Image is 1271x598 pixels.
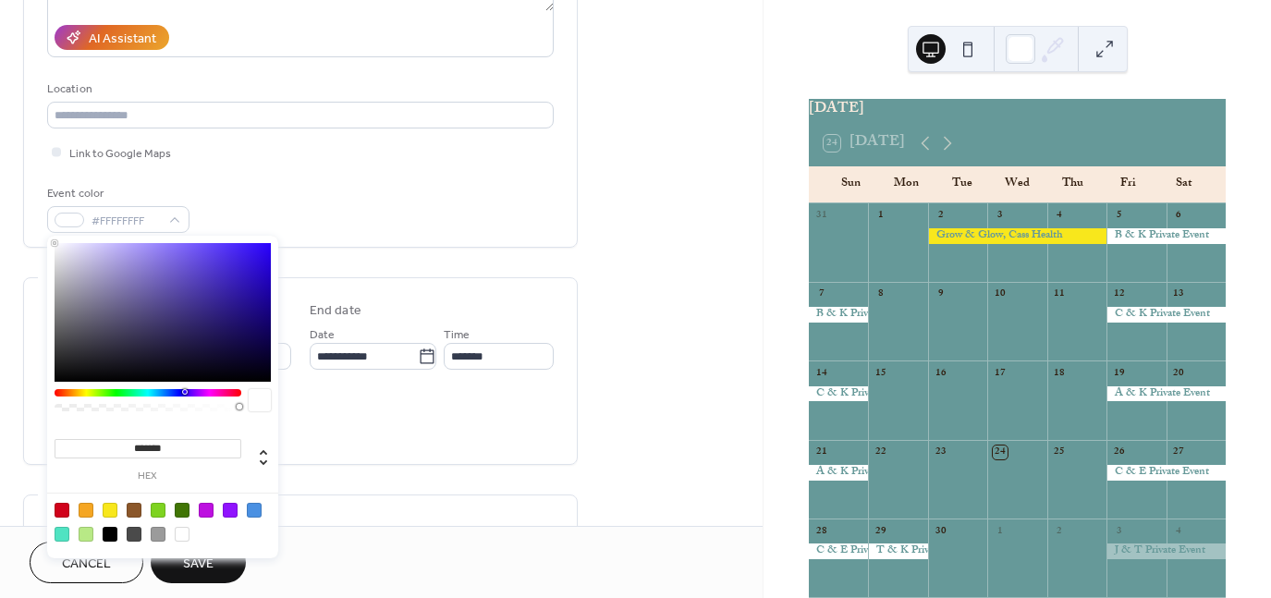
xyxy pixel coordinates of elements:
div: Location [47,79,550,99]
div: 24 [993,445,1007,459]
div: Thu [1045,166,1100,203]
div: #7ED321 [151,503,165,518]
div: 5 [1112,209,1126,223]
div: 15 [874,366,887,380]
span: Time [444,325,470,345]
div: B & K Private Event [809,307,868,323]
div: 1 [993,524,1007,538]
div: T & K Private Event [868,543,927,559]
label: hex [55,471,241,482]
div: C & E Private Event [809,543,868,559]
div: 9 [934,287,947,301]
div: Tue [935,166,990,203]
div: #50E3C2 [55,527,69,542]
div: #417505 [175,503,189,518]
button: Cancel [30,542,143,583]
div: 20 [1172,366,1186,380]
div: #FFFFFF [175,527,189,542]
div: #000000 [103,527,117,542]
div: #B8E986 [79,527,93,542]
div: A & K Private Event [809,465,868,481]
div: C & E Private Event [1106,465,1226,481]
div: Mon [879,166,935,203]
div: #F8E71C [103,503,117,518]
div: 13 [1172,287,1186,301]
div: 3 [1112,524,1126,538]
div: 25 [1053,445,1067,459]
div: 26 [1112,445,1126,459]
div: C & K Private Event [809,386,868,402]
div: 3 [993,209,1007,223]
span: Save [183,555,214,574]
span: Date [310,325,335,345]
span: #FFFFFFFF [92,212,160,231]
div: 23 [934,445,947,459]
div: [DATE] [809,99,1226,121]
div: 11 [1053,287,1067,301]
div: Sun [824,166,879,203]
div: #D0021B [55,503,69,518]
div: 29 [874,524,887,538]
button: Save [151,542,246,583]
div: AI Assistant [89,30,156,49]
div: 28 [814,524,828,538]
div: C & K Private Event [1106,307,1226,323]
div: B & K Private Event [1106,228,1226,244]
div: 10 [993,287,1007,301]
span: Link to Google Maps [69,144,171,164]
div: 14 [814,366,828,380]
div: #9013FE [223,503,238,518]
div: 31 [814,209,828,223]
div: 8 [874,287,887,301]
div: J & T Private Event [1106,543,1226,559]
button: AI Assistant [55,25,169,50]
div: 1 [874,209,887,223]
div: 2 [934,209,947,223]
div: #9B9B9B [151,527,165,542]
div: Event color [47,184,186,203]
div: 18 [1053,366,1067,380]
div: 16 [934,366,947,380]
div: 12 [1112,287,1126,301]
div: 30 [934,524,947,538]
div: 6 [1172,209,1186,223]
div: Wed [990,166,1045,203]
div: 7 [814,287,828,301]
div: Sat [1155,166,1211,203]
div: 19 [1112,366,1126,380]
div: 21 [814,445,828,459]
div: 22 [874,445,887,459]
div: 4 [1172,524,1186,538]
div: 27 [1172,445,1186,459]
div: Fri [1100,166,1155,203]
div: #4A4A4A [127,527,141,542]
div: #F5A623 [79,503,93,518]
div: #8B572A [127,503,141,518]
div: 2 [1053,524,1067,538]
div: 4 [1053,209,1067,223]
div: End date [310,301,361,321]
div: 17 [993,366,1007,380]
div: #BD10E0 [199,503,214,518]
span: Cancel [62,555,111,574]
div: Grow & Glow, Cass Health [928,228,1106,244]
div: A & K Private Event [1106,386,1226,402]
div: #4A90E2 [247,503,262,518]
